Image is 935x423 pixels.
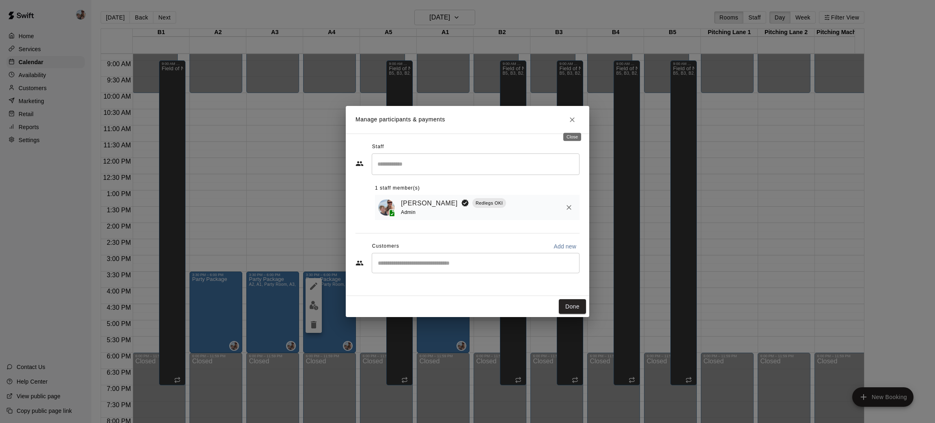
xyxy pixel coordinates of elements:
p: Redlegs OKI [476,200,503,207]
span: 1 staff member(s) [375,182,420,195]
div: Start typing to search customers... [372,253,580,273]
span: Customers [372,240,399,253]
div: Search staff [372,153,580,175]
span: Staff [372,140,384,153]
button: Add new [550,240,580,253]
svg: Staff [355,160,364,168]
a: [PERSON_NAME] [401,198,458,209]
p: Manage participants & payments [355,115,445,124]
img: Shelley Volpenhein [378,199,394,216]
button: Done [559,299,586,314]
div: Close [563,133,581,141]
button: Remove [562,200,576,215]
svg: Booking Owner [461,199,469,207]
svg: Customers [355,259,364,267]
p: Add new [554,242,576,250]
button: Close [565,112,580,127]
span: Admin [401,209,416,215]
